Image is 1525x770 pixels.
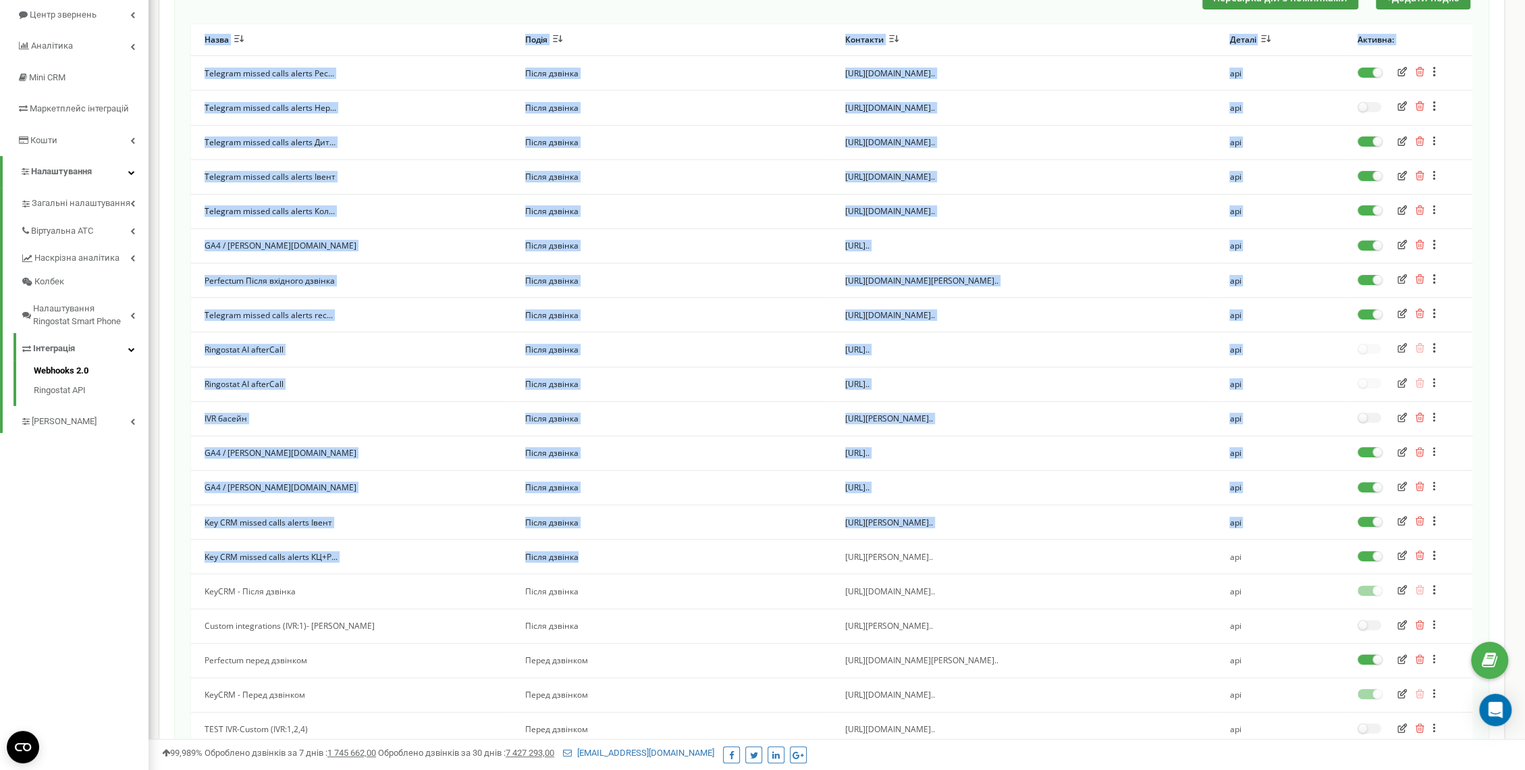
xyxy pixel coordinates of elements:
[845,205,935,217] span: [URL][DOMAIN_NAME]..
[845,723,935,735] span: [URL][DOMAIN_NAME]..
[1216,609,1344,643] td: api
[845,240,869,251] span: [URL]..
[845,309,935,321] span: [URL][DOMAIN_NAME]..
[512,298,832,332] td: Після дзвінка
[512,505,832,540] td: Після дзвінка
[205,309,333,321] span: Telegram missed calls alerts rec...
[191,159,512,194] td: Telegram missed calls alerts Івент
[1216,574,1344,609] td: api
[20,293,149,333] a: Налаштування Ringostat Smart Phone
[1479,694,1511,726] div: Open Intercom Messenger
[1229,34,1270,45] button: Деталі
[1216,298,1344,332] td: api
[327,748,376,758] u: 1 745 662,00
[845,586,935,597] span: [URL][DOMAIN_NAME]..
[1216,228,1344,263] td: api
[845,34,899,45] button: Контакти
[512,125,832,159] td: Після дзвінка
[31,166,92,176] span: Налаштування
[1216,56,1344,91] td: api
[845,68,935,79] span: [URL][DOMAIN_NAME]..
[512,540,832,574] td: Після дзвінка
[191,401,512,436] td: IVR басейн
[512,367,832,401] td: Після дзвінка
[845,517,933,528] span: [URL][PERSON_NAME]..
[162,748,203,758] span: 99,989%
[845,482,869,493] span: [URL]..
[512,574,832,609] td: Після дзвінка
[205,68,334,79] span: Telegram missed calls alerts Рес...
[512,263,832,298] td: Після дзвінка
[191,712,512,746] td: TEST IVR-Custom (IVR:1,2,4)
[512,436,832,470] td: Після дзвінка
[1216,125,1344,159] td: api
[512,643,832,677] td: Перед дзвінком
[1216,159,1344,194] td: api
[20,188,149,215] a: Загальні налаштування
[512,677,832,712] td: Перед дзвінком
[845,275,998,286] span: [URL][DOMAIN_NAME][PERSON_NAME]..
[205,205,335,217] span: Telegram missed calls alerts Кол...
[7,731,39,763] button: Open CMP widget
[191,228,512,263] td: GA4 / [PERSON_NAME][DOMAIN_NAME]
[31,41,73,51] span: Аналiтика
[1216,367,1344,401] td: api
[525,34,562,45] button: Подія
[31,225,93,238] span: Віртуальна АТС
[845,413,933,424] span: [URL][PERSON_NAME]..
[191,505,512,540] td: Key CRM missed calls alerts Івент
[845,171,935,182] span: [URL][DOMAIN_NAME]..
[33,342,75,355] span: Інтеграція
[1216,505,1344,540] td: api
[1216,470,1344,505] td: api
[30,103,129,113] span: Маркетплейс інтеграцій
[512,56,832,91] td: Після дзвінка
[1216,643,1344,677] td: api
[1216,401,1344,436] td: api
[191,574,512,609] td: KeyCRM - Після дзвінка
[205,551,338,563] span: Key CRM missed calls alerts КЦ+Р...
[32,197,130,210] span: Загальні налаштування
[191,470,512,505] td: GA4 / [PERSON_NAME][DOMAIN_NAME]
[845,551,933,563] span: [URL][PERSON_NAME]..
[1216,332,1344,367] td: api
[191,609,512,643] td: Custom integrations (IVR:1)- [PERSON_NAME]
[845,378,869,390] span: [URL]..
[3,156,149,188] a: Налаштування
[845,654,998,666] span: [URL][DOMAIN_NAME][PERSON_NAME]..
[845,136,935,148] span: [URL][DOMAIN_NAME]..
[29,72,65,82] span: Mini CRM
[1216,712,1344,746] td: api
[1216,263,1344,298] td: api
[512,159,832,194] td: Після дзвінка
[506,748,554,758] u: 7 427 293,00
[378,748,554,758] span: Оброблено дзвінків за 30 днів :
[30,9,97,20] span: Центр звернень
[33,303,130,328] span: Налаштування Ringostat Smart Phone
[20,242,149,270] a: Наскрізна аналітика
[845,447,869,459] span: [URL]..
[191,332,512,367] td: Ringostat AI afterCall
[20,406,149,434] a: [PERSON_NAME]
[512,609,832,643] td: Після дзвінка
[512,712,832,746] td: Перед дзвінком
[1358,34,1394,45] button: Активна:
[30,135,57,145] span: Кошти
[512,401,832,436] td: Після дзвінка
[191,367,512,401] td: Ringostat AI afterCall
[1216,677,1344,712] td: api
[845,689,935,700] span: [URL][DOMAIN_NAME]..
[1216,436,1344,470] td: api
[205,34,244,45] button: Назва
[1216,91,1344,125] td: api
[845,102,935,113] span: [URL][DOMAIN_NAME]..
[205,748,376,758] span: Оброблено дзвінків за 7 днів :
[32,415,97,428] span: [PERSON_NAME]
[20,270,149,294] a: Колбек
[512,332,832,367] td: Після дзвінка
[205,102,336,113] span: Telegram missed calls alerts Нер...
[191,643,512,677] td: Perfectum перед дзвінком
[20,333,149,361] a: Інтеграція
[34,381,149,397] a: Ringostat API
[191,436,512,470] td: GA4 / [PERSON_NAME][DOMAIN_NAME]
